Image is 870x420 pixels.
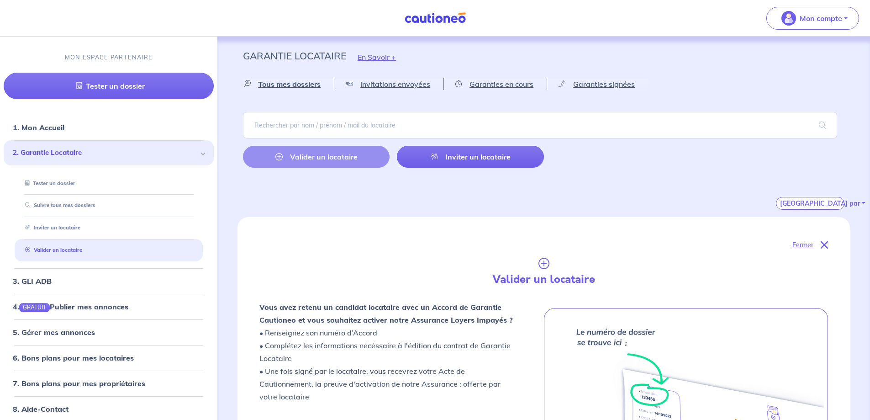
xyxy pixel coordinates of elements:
a: Tester un dossier [21,180,75,186]
input: Rechercher par nom / prénom / mail du locataire [243,112,837,138]
p: MON ESPACE PARTENAIRE [65,53,153,62]
span: Tous mes dossiers [258,80,321,89]
div: 7. Bons plans pour mes propriétaires [4,374,214,393]
span: 2. Garantie Locataire [13,148,198,158]
a: Tester un dossier [4,73,214,99]
p: • Renseignez son numéro d’Accord • Complétez les informations nécéssaire à l'édition du contrat d... [259,301,518,403]
span: Garanties en cours [469,80,533,89]
a: 5. Gérer mes annonces [13,328,95,337]
div: Inviter un locataire [15,220,203,235]
a: Garanties signées [547,78,648,90]
p: Fermer [792,239,813,251]
button: [GEOGRAPHIC_DATA] par [776,197,844,210]
h4: Valider un locataire [399,273,688,286]
a: 7. Bons plans pour mes propriétaires [13,379,145,388]
div: 1. Mon Accueil [4,118,214,137]
a: Suivre tous mes dossiers [21,202,95,208]
a: 3. GLI ADB [13,276,52,286]
a: Valider un locataire [21,247,82,253]
a: Garanties en cours [444,78,547,90]
a: 8. Aide-Contact [13,404,69,414]
a: Tous mes dossiers [243,78,334,90]
span: search [808,112,837,138]
a: 6. Bons plans pour mes locataires [13,353,134,362]
div: 3. GLI ADB [4,272,214,290]
a: 4.GRATUITPublier mes annonces [13,302,128,311]
p: Mon compte [800,13,842,24]
div: Valider un locataire [15,243,203,258]
div: Tester un dossier [15,176,203,191]
div: 5. Gérer mes annonces [4,323,214,341]
strong: Vous avez retenu un candidat locataire avec un Accord de Garantie Cautioneo et vous souhaitez act... [259,303,513,324]
div: 8. Aide-Contact [4,400,214,418]
span: Garanties signées [573,80,635,89]
button: illu_account_valid_menu.svgMon compte [766,7,859,30]
div: 2. Garantie Locataire [4,140,214,165]
img: Cautioneo [401,12,469,24]
a: Inviter un locataire [21,224,80,231]
span: Invitations envoyées [360,80,430,89]
a: Invitations envoyées [334,78,443,90]
div: 4.GRATUITPublier mes annonces [4,298,214,316]
p: Garantie Locataire [243,48,346,64]
button: En Savoir + [346,44,407,70]
div: Suivre tous mes dossiers [15,198,203,213]
a: 1. Mon Accueil [13,123,64,132]
div: 6. Bons plans pour mes locataires [4,349,214,367]
a: Inviter un locataire [397,146,543,168]
img: illu_account_valid_menu.svg [781,11,796,26]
